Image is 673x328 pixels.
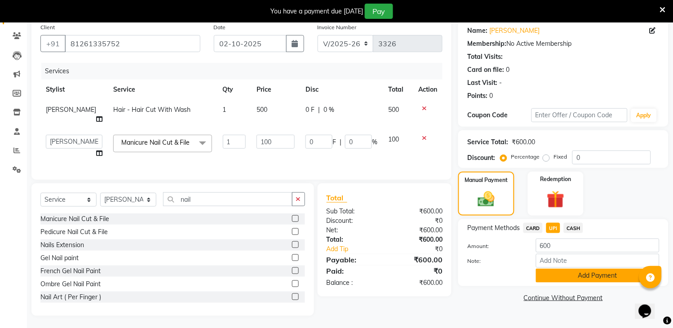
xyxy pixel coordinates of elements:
th: Price [251,80,300,100]
a: x [190,138,194,146]
div: Gel Nail paint [40,253,79,263]
th: Action [413,80,443,100]
div: ₹0 [385,266,449,276]
span: % [372,137,377,147]
th: Service [108,80,217,100]
label: Manual Payment [465,176,508,184]
div: Total Visits: [467,52,503,62]
div: Total: [320,235,385,244]
div: Pedicure Nail Cut & File [40,227,108,237]
label: Fixed [553,153,567,161]
div: Service Total: [467,137,508,147]
button: Pay [365,4,393,19]
img: _cash.svg [473,190,500,209]
div: Nail Art ( Per Finger ) [40,293,101,302]
img: _gift.svg [541,189,570,210]
input: Amount [536,239,660,253]
div: Points: [467,91,487,101]
div: ₹0 [395,244,449,254]
div: Coupon Code [467,111,531,120]
th: Qty [217,80,252,100]
div: No Active Membership [467,39,660,49]
a: Add Tip [320,244,395,254]
div: Paid: [320,266,385,276]
div: Nails Extension [40,240,84,250]
div: ₹600.00 [385,207,449,216]
div: ₹600.00 [385,278,449,288]
div: ₹0 [385,216,449,226]
span: | [318,105,320,115]
input: Search or Scan [163,192,292,206]
label: Date [214,23,226,31]
label: Note: [460,257,529,265]
a: Continue Without Payment [460,293,667,303]
span: 1 [223,106,226,114]
div: Discount: [467,153,495,163]
th: Disc [300,80,383,100]
button: Add Payment [536,269,660,283]
span: | [340,137,341,147]
button: +91 [40,35,66,52]
div: Net: [320,226,385,235]
label: Client [40,23,55,31]
label: Percentage [511,153,540,161]
span: 100 [388,135,399,143]
div: Balance : [320,278,385,288]
div: You have a payment due [DATE] [270,7,363,16]
span: 500 [388,106,399,114]
div: Membership: [467,39,506,49]
div: Manicure Nail Cut & File [40,214,109,224]
span: Hair - Hair Cut With Wash [113,106,191,114]
div: 0 [506,65,509,75]
div: Card on file: [467,65,504,75]
label: Redemption [540,175,571,183]
div: ₹600.00 [385,235,449,244]
div: ₹600.00 [385,254,449,265]
div: 0 [489,91,493,101]
span: CARD [523,223,543,233]
span: F [332,137,336,147]
div: French Gel Nail Paint [40,266,101,276]
input: Enter Offer / Coupon Code [531,108,628,122]
label: Invoice Number [318,23,357,31]
label: Amount: [460,242,529,250]
span: 0 F [306,105,314,115]
span: Manicure Nail Cut & File [121,138,190,146]
span: [PERSON_NAME] [46,106,96,114]
div: Services [41,63,449,80]
div: Sub Total: [320,207,385,216]
div: Discount: [320,216,385,226]
a: [PERSON_NAME] [489,26,540,35]
th: Stylist [40,80,108,100]
span: 500 [257,106,267,114]
input: Add Note [536,254,660,268]
div: Last Visit: [467,78,497,88]
span: Total [327,193,347,203]
span: UPI [546,223,560,233]
input: Search by Name/Mobile/Email/Code [65,35,200,52]
div: Ombre Gel Nail Paint [40,279,101,289]
button: Apply [631,109,657,122]
th: Total [383,80,413,100]
div: ₹600.00 [512,137,535,147]
div: - [499,78,502,88]
div: Name: [467,26,487,35]
iframe: chat widget [635,292,664,319]
div: Payable: [320,254,385,265]
span: CASH [564,223,583,233]
span: 0 % [323,105,334,115]
span: Payment Methods [467,223,520,233]
div: ₹600.00 [385,226,449,235]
